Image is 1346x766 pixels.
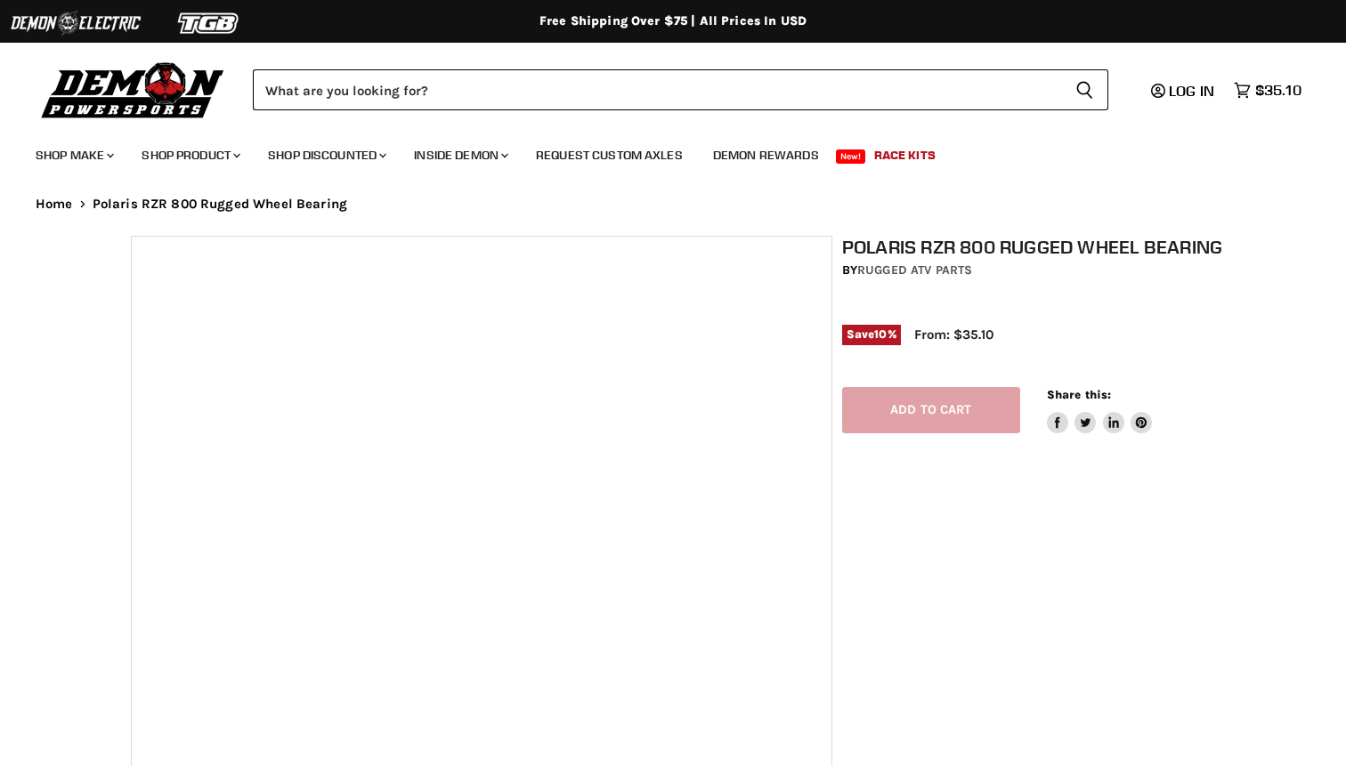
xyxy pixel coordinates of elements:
ul: Main menu [22,130,1297,173]
a: Demon Rewards [700,137,832,173]
a: Home [36,197,73,212]
h1: Polaris RZR 800 Rugged Wheel Bearing [842,236,1225,258]
aside: Share this: [1047,387,1153,434]
a: Race Kits [861,137,949,173]
span: Log in [1169,82,1214,100]
span: Polaris RZR 800 Rugged Wheel Bearing [93,197,347,212]
input: Search [253,69,1061,110]
a: Rugged ATV Parts [857,262,972,278]
span: $35.10 [1255,82,1301,99]
span: 10 [874,327,887,341]
a: Shop Discounted [255,137,397,173]
img: Demon Powersports [36,58,231,121]
span: New! [836,149,866,164]
button: Search [1061,69,1108,110]
form: Product [253,69,1108,110]
a: Inside Demon [401,137,519,173]
a: Shop Product [128,137,251,173]
a: Shop Make [22,137,125,173]
a: $35.10 [1225,77,1310,103]
a: Request Custom Axles [523,137,696,173]
a: Log in [1143,83,1225,99]
img: Demon Electric Logo 2 [9,6,142,40]
span: Share this: [1047,388,1111,401]
span: From: $35.10 [914,327,993,343]
span: Save % [842,325,901,344]
img: TGB Logo 2 [142,6,276,40]
div: by [842,261,1225,280]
